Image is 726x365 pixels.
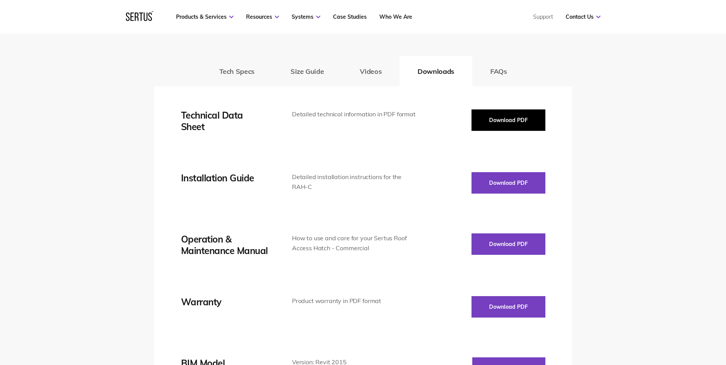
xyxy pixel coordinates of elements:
[292,233,419,253] div: How to use and care for your Sertus Roof Access Hatch - Commercial
[176,13,233,20] a: Products & Services
[472,56,525,86] button: FAQs
[471,172,545,194] button: Download PDF
[272,56,342,86] button: Size Guide
[292,109,419,119] div: Detailed technical information in PDF format
[533,13,553,20] a: Support
[181,296,269,308] div: Warranty
[181,233,269,256] div: Operation & Maintenance Manual
[471,109,545,131] button: Download PDF
[588,276,726,365] iframe: Chat Widget
[471,233,545,255] button: Download PDF
[201,56,272,86] button: Tech Specs
[292,172,419,192] div: Detailed installation instructions for the RAH-C
[566,13,600,20] a: Contact Us
[292,296,419,306] div: Product warranty in PDF format
[379,13,412,20] a: Who We Are
[471,296,545,318] button: Download PDF
[181,172,269,184] div: Installation Guide
[292,13,320,20] a: Systems
[333,13,367,20] a: Case Studies
[181,109,269,132] div: Technical Data Sheet
[342,56,400,86] button: Videos
[246,13,279,20] a: Resources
